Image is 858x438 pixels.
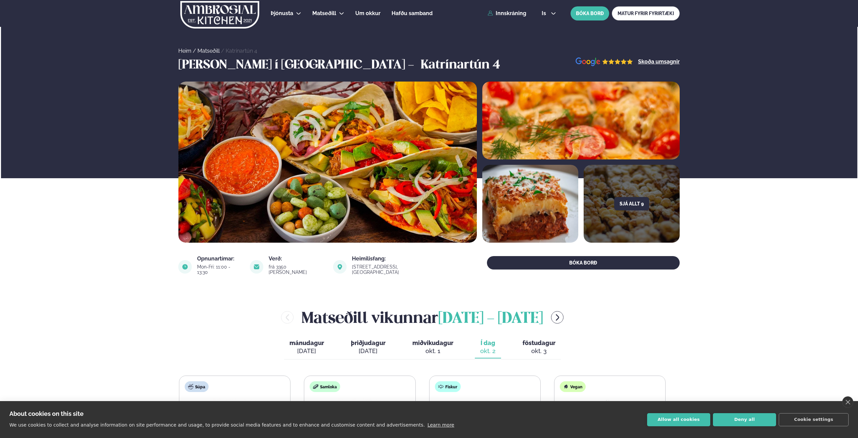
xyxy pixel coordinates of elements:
[355,10,380,16] span: Um okkur
[213,397,256,429] img: Soup.png
[197,256,242,261] div: Opnunartímar:
[560,381,586,392] div: Vegan
[638,59,680,64] a: Skoða umsagnir
[178,260,192,274] img: image alt
[351,347,386,355] div: [DATE]
[312,9,336,17] a: Matseðill
[352,264,445,275] div: [STREET_ADDRESS], [GEOGRAPHIC_DATA]
[289,347,324,355] div: [DATE]
[197,264,242,275] div: Mon-Fri: 11:00 - 13:30
[463,397,506,429] img: Fish-Chips.png
[180,1,260,29] img: logo
[193,48,197,54] span: /
[536,11,561,16] button: is
[480,339,496,347] span: Í dag
[221,48,226,54] span: /
[438,384,444,389] img: fish.svg
[488,10,526,16] a: Innskráning
[523,339,555,346] span: föstudagur
[412,339,453,346] span: miðvikudagur
[523,347,555,355] div: okt. 3
[571,6,609,20] button: BÓKA BORÐ
[779,413,849,426] button: Cookie settings
[271,9,293,17] a: Þjónusta
[612,6,680,20] a: MATUR FYRIR FYRIRTÆKI
[312,10,336,16] span: Matseðill
[392,9,433,17] a: Hafðu samband
[482,165,578,243] img: image alt
[281,311,293,324] button: menu-btn-left
[250,260,263,274] img: image alt
[392,10,433,16] span: Hafðu samband
[614,197,649,210] button: Sjá allt 9
[188,384,193,389] img: soup.svg
[482,82,680,159] img: image alt
[842,396,853,408] a: close
[563,384,569,389] img: Vegan.svg
[352,256,445,261] div: Heimilisfang:
[284,336,329,358] button: mánudagur [DATE]
[487,256,680,270] button: BÓKA BORÐ
[185,381,209,392] div: Súpa
[412,347,453,355] div: okt. 1
[480,347,496,355] div: okt. 2
[438,311,543,326] span: [DATE] - [DATE]
[313,384,318,389] img: sandwich-new-16px.svg
[269,256,325,261] div: Verð:
[647,413,710,426] button: Allow all cookies
[302,306,543,328] h2: Matseðill vikunnar
[197,48,220,54] a: Matseðill
[355,9,380,17] a: Um okkur
[435,381,461,392] div: Fiskur
[351,339,386,346] span: þriðjudagur
[352,268,445,276] a: link
[289,339,324,346] span: mánudagur
[9,422,425,428] p: We use cookies to collect and analyse information on site performance and usage, to provide socia...
[542,11,548,16] span: is
[338,397,381,429] img: Panini.png
[713,413,776,426] button: Deny all
[178,48,191,54] a: Heim
[271,10,293,16] span: Þjónusta
[407,336,459,358] button: miðvikudagur okt. 1
[310,381,340,392] div: Samloka
[178,82,477,243] img: image alt
[421,57,500,74] h3: Katrínartún 4
[475,336,501,358] button: Í dag okt. 2
[333,260,347,274] img: image alt
[346,336,391,358] button: þriðjudagur [DATE]
[551,311,563,324] button: menu-btn-right
[178,57,417,74] h3: [PERSON_NAME] í [GEOGRAPHIC_DATA] -
[269,264,325,275] div: frá 3350 [PERSON_NAME]
[226,48,257,54] a: Katrínartún 4
[427,422,454,428] a: Learn more
[588,397,631,429] img: Vegan.png
[9,410,84,417] strong: About cookies on this site
[517,336,561,358] button: föstudagur okt. 3
[576,57,633,66] img: image alt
